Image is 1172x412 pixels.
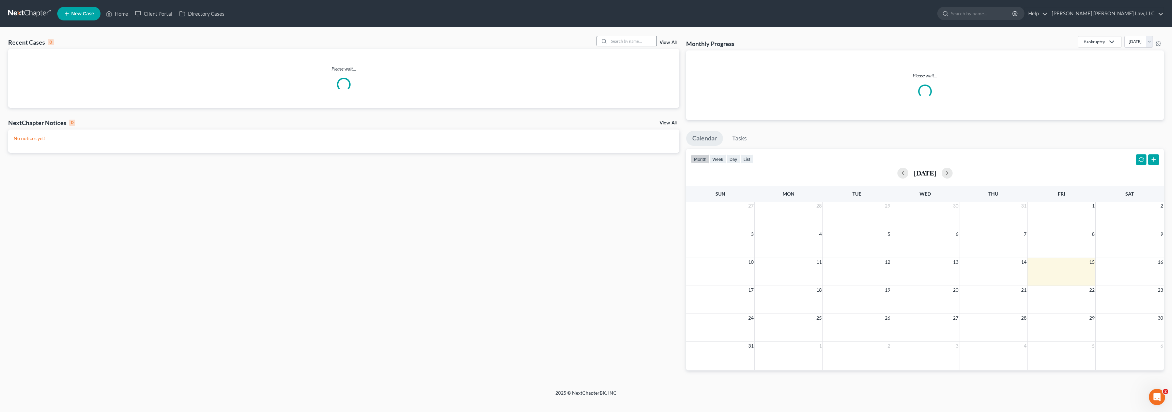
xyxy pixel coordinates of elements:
span: 11 [816,258,822,266]
span: Sat [1125,191,1134,197]
span: 20 [952,286,959,294]
span: 15 [1089,258,1095,266]
span: Tue [852,191,861,197]
span: 29 [884,202,891,210]
a: Help [1025,7,1048,20]
button: month [691,154,709,164]
h3: Monthly Progress [686,40,735,48]
span: 10 [747,258,754,266]
a: Client Portal [132,7,176,20]
button: day [726,154,740,164]
iframe: Intercom live chat [1149,389,1165,405]
a: View All [660,40,677,45]
span: 1 [818,342,822,350]
span: 16 [1157,258,1164,266]
span: 31 [747,342,754,350]
span: 2 [887,342,891,350]
div: 0 [48,39,54,45]
span: 23 [1157,286,1164,294]
span: 21 [1020,286,1027,294]
span: 28 [816,202,822,210]
span: 3 [750,230,754,238]
span: 25 [816,314,822,322]
a: Calendar [686,131,723,146]
p: Please wait... [8,65,679,72]
div: Bankruptcy [1084,39,1105,45]
span: 28 [1020,314,1027,322]
span: Mon [783,191,795,197]
a: Home [103,7,132,20]
span: 2 [1160,202,1164,210]
div: 2025 © NextChapterBK, INC [392,390,780,402]
span: 3 [955,342,959,350]
div: Recent Cases [8,38,54,46]
span: Thu [988,191,998,197]
span: 17 [747,286,754,294]
span: 29 [1089,314,1095,322]
span: 14 [1020,258,1027,266]
span: Wed [920,191,931,197]
span: 2 [1163,389,1168,394]
span: 6 [955,230,959,238]
span: 27 [952,314,959,322]
button: list [740,154,753,164]
h2: [DATE] [914,169,936,177]
span: 31 [1020,202,1027,210]
span: 9 [1160,230,1164,238]
input: Search by name... [609,36,657,46]
button: week [709,154,726,164]
span: 22 [1089,286,1095,294]
div: NextChapter Notices [8,119,75,127]
input: Search by name... [951,7,1013,20]
a: Directory Cases [176,7,228,20]
span: 5 [887,230,891,238]
span: 12 [884,258,891,266]
span: Fri [1058,191,1065,197]
span: 30 [952,202,959,210]
span: 1 [1091,202,1095,210]
span: 26 [884,314,891,322]
span: New Case [71,11,94,16]
span: 18 [816,286,822,294]
span: 19 [884,286,891,294]
a: View All [660,121,677,125]
span: 27 [747,202,754,210]
span: 4 [1023,342,1027,350]
span: 8 [1091,230,1095,238]
span: 30 [1157,314,1164,322]
span: 5 [1091,342,1095,350]
span: Sun [715,191,725,197]
span: 7 [1023,230,1027,238]
span: 24 [747,314,754,322]
span: 13 [952,258,959,266]
span: 4 [818,230,822,238]
a: [PERSON_NAME] [PERSON_NAME] Law, LLC [1048,7,1163,20]
p: No notices yet! [14,135,674,142]
div: 0 [69,120,75,126]
span: 6 [1160,342,1164,350]
a: Tasks [726,131,753,146]
p: Please wait... [692,72,1158,79]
